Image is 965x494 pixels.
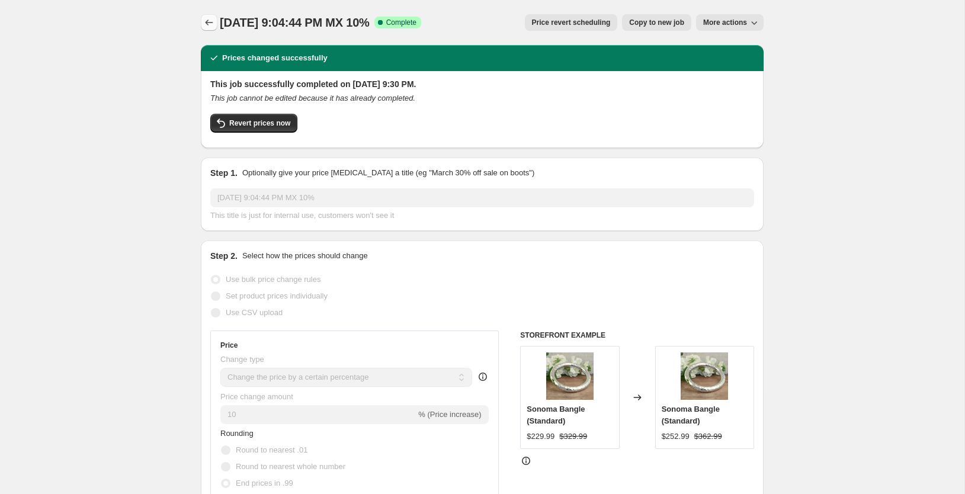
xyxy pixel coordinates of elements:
input: 30% off holiday sale [210,188,754,207]
span: Use CSV upload [226,308,283,317]
span: Price revert scheduling [532,18,611,27]
img: sonoma_br_square_new_1__62582.1637185345.1280.1280_80x.jpg [681,352,728,400]
span: % (Price increase) [418,410,481,419]
strike: $362.99 [694,431,722,442]
span: [DATE] 9:04:44 PM MX 10% [220,16,370,29]
span: More actions [703,18,747,27]
span: End prices in .99 [236,479,293,487]
button: Price revert scheduling [525,14,618,31]
span: Use bulk price change rules [226,275,320,284]
div: $252.99 [662,431,690,442]
span: Round to nearest .01 [236,445,307,454]
span: Copy to new job [629,18,684,27]
button: Price change jobs [201,14,217,31]
span: Sonoma Bangle (Standard) [662,405,720,425]
span: Round to nearest whole number [236,462,345,471]
strike: $329.99 [559,431,587,442]
img: sonoma_br_square_new_1__62582.1637185345.1280.1280_80x.jpg [546,352,594,400]
div: help [477,371,489,383]
h2: Step 1. [210,167,238,179]
span: Change type [220,355,264,364]
span: This title is just for internal use, customers won't see it [210,211,394,220]
p: Select how the prices should change [242,250,368,262]
p: Optionally give your price [MEDICAL_DATA] a title (eg "March 30% off sale on boots") [242,167,534,179]
span: Price change amount [220,392,293,401]
span: Sonoma Bangle (Standard) [527,405,585,425]
span: Revert prices now [229,118,290,128]
span: Rounding [220,429,254,438]
h3: Price [220,341,238,350]
h6: STOREFRONT EXAMPLE [520,331,754,340]
input: -15 [220,405,416,424]
h2: Step 2. [210,250,238,262]
button: More actions [696,14,764,31]
i: This job cannot be edited because it has already completed. [210,94,415,102]
button: Revert prices now [210,114,297,133]
span: Set product prices individually [226,291,328,300]
button: Copy to new job [622,14,691,31]
h2: This job successfully completed on [DATE] 9:30 PM. [210,78,754,90]
h2: Prices changed successfully [222,52,328,64]
span: Complete [386,18,416,27]
div: $229.99 [527,431,554,442]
